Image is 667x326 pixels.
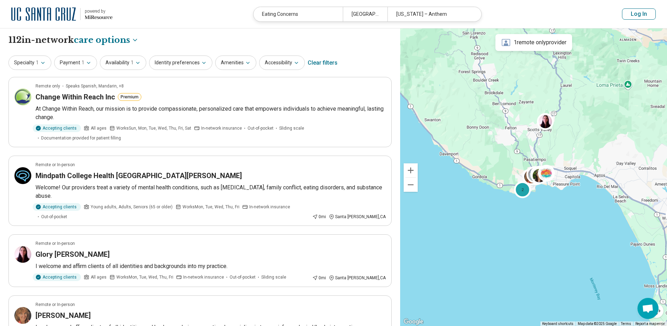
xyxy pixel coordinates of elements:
button: Zoom out [404,178,418,192]
button: Accessibility [259,56,305,70]
span: Out-of-pocket [41,214,67,220]
span: Works Mon, Tue, Wed, Thu, Fri [182,204,239,210]
div: 0 mi [312,214,326,220]
span: 1 [36,59,39,66]
span: care options [74,34,130,46]
div: 0 mi [312,275,326,281]
a: Terms (opens in new tab) [621,322,631,326]
p: Remote or In-person [36,162,75,168]
h3: [PERSON_NAME] [36,311,91,320]
span: Documentation provided for patient filling [41,135,121,141]
p: Welcome! Our providers treat a variety of mental health conditions, such as [MEDICAL_DATA], famil... [36,183,386,200]
span: Works Mon, Tue, Wed, Thu, Fri [116,274,173,280]
p: Remote or In-person [36,240,75,247]
span: 1 [82,59,84,66]
button: Payment1 [54,56,97,70]
div: Santa [PERSON_NAME] , CA [329,275,386,281]
div: Clear filters [308,54,338,71]
span: Works Sun, Mon, Tue, Wed, Thu, Fri, Sat [116,125,191,131]
h3: Glory [PERSON_NAME] [36,249,110,259]
a: Report a map error [635,322,665,326]
button: Specialty1 [8,56,51,70]
button: Amenities [215,56,256,70]
h3: Change Within Reach Inc [36,92,115,102]
span: In-network insurance [249,204,290,210]
span: Speaks Spanish, Mandarin, +8 [66,83,124,89]
div: Accepting clients [33,273,81,281]
span: Out-of-pocket [248,125,274,131]
p: At Change Within Reach, our mission is to provide compassionate, personalized care that empowers ... [36,105,386,122]
span: Map data ©2025 Google [578,322,617,326]
button: Zoom in [404,163,418,177]
p: Remote or In-person [36,301,75,308]
div: Open chat [637,298,659,319]
div: Santa [PERSON_NAME] , CA [329,214,386,220]
span: All ages [91,125,107,131]
span: 1 [131,59,134,66]
div: 2 [514,181,531,198]
span: In-network insurance [201,125,242,131]
div: [US_STATE] – Anthem [387,7,477,21]
p: Remote only [36,83,60,89]
div: Accepting clients [33,124,81,132]
span: All ages [91,274,107,280]
button: Care options [74,34,139,46]
div: Eating Concerns [254,7,343,21]
button: Identity preferences [149,56,212,70]
span: Out-of-pocket [230,274,256,280]
div: powered by [85,8,113,14]
a: University of California at Santa Cruzpowered by [11,6,113,22]
h1: 112 in-network [8,34,139,46]
button: Premium [118,93,141,101]
button: Log In [622,8,656,20]
p: I welcome and affirm clients of all identities and backgrounds into my practice. [36,262,386,270]
span: Young adults, Adults, Seniors (65 or older) [91,204,173,210]
span: In-network insurance [183,274,224,280]
span: Sliding scale [279,125,304,131]
h3: Mindpath College Health [GEOGRAPHIC_DATA][PERSON_NAME] [36,171,242,181]
div: Accepting clients [33,203,81,211]
div: [GEOGRAPHIC_DATA], [GEOGRAPHIC_DATA] [343,7,387,21]
span: Sliding scale [261,274,286,280]
button: Availability1 [100,56,146,70]
img: University of California at Santa Cruz [11,6,76,22]
div: 1 remote only provider [495,34,572,51]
